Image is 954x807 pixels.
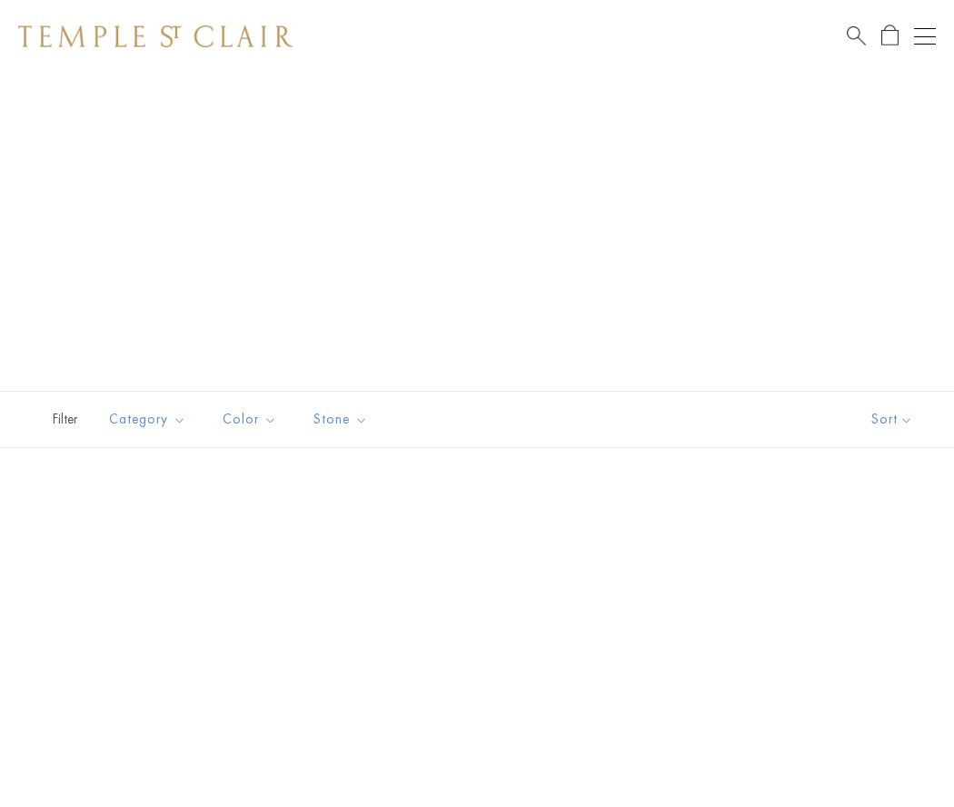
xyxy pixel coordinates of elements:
[100,408,200,431] span: Category
[830,392,954,447] button: Show sort by
[914,25,936,47] button: Open navigation
[304,408,382,431] span: Stone
[209,399,291,440] button: Color
[300,399,382,440] button: Stone
[847,25,866,47] a: Search
[18,25,293,47] img: Temple St. Clair
[881,25,899,47] a: Open Shopping Bag
[95,399,200,440] button: Category
[214,408,291,431] span: Color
